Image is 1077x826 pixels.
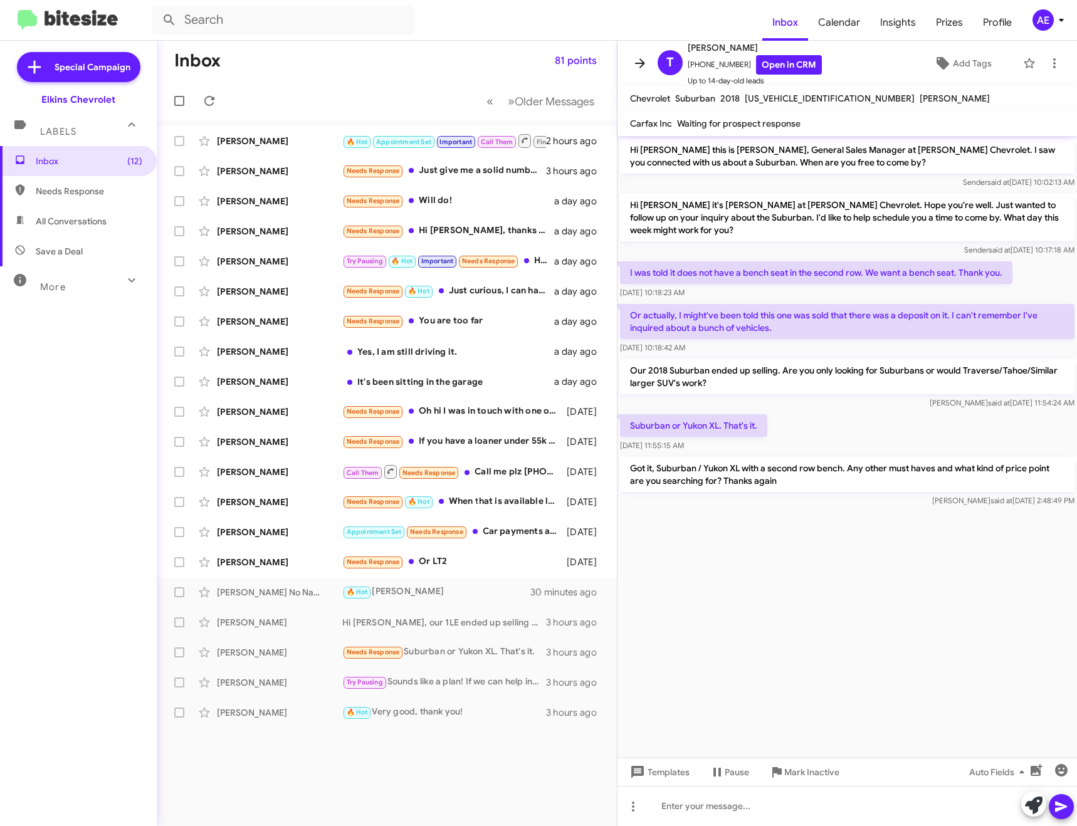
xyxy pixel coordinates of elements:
[217,165,342,177] div: [PERSON_NAME]
[40,126,76,137] span: Labels
[554,315,607,328] div: a day ago
[217,586,342,599] div: [PERSON_NAME] No Name
[700,761,759,783] button: Pause
[620,304,1074,339] p: Or actually, I might've been told this one was sold that there was a deposit on it. I can't remem...
[217,616,342,629] div: [PERSON_NAME]
[342,525,564,539] div: Car payments are outrageously high and I'm not interested in high car payments because I have bad...
[217,646,342,659] div: [PERSON_NAME]
[932,496,1074,505] span: [PERSON_NAME] [DATE] 2:48:49 PM
[391,257,412,265] span: 🔥 Hot
[620,441,684,450] span: [DATE] 11:55:15 AM
[342,345,554,358] div: Yes, I am still driving it.
[342,675,546,689] div: Sounds like a plan! If we can help in the mean time, please let me know.
[36,245,83,258] span: Save a Deal
[55,61,130,73] span: Special Campaign
[554,195,607,207] div: a day ago
[555,50,597,72] span: 81 points
[620,359,1074,394] p: Our 2018 Suburban ended up selling. Are you only looking for Suburbans or would Traverse/Tahoe/Si...
[217,706,342,719] div: [PERSON_NAME]
[990,496,1012,505] span: said at
[342,616,546,629] div: Hi [PERSON_NAME], our 1LE ended up selling last night. If we can assist with anything else, pleas...
[17,52,140,82] a: Special Campaign
[217,345,342,358] div: [PERSON_NAME]
[342,133,546,149] div: Inbound Call
[342,284,554,298] div: Just curious, I can have the fender fixed
[554,225,607,238] div: a day ago
[688,55,822,75] span: [PHONE_NUMBER]
[462,257,515,265] span: Needs Response
[217,195,342,207] div: [PERSON_NAME]
[217,255,342,268] div: [PERSON_NAME]
[620,261,1012,284] p: I was told it does not have a bench seat in the second row. We want a bench seat. Thank you.
[762,4,808,41] a: Inbox
[564,466,607,478] div: [DATE]
[40,281,66,293] span: More
[402,469,456,477] span: Needs Response
[342,555,564,569] div: Or LT2
[347,498,400,506] span: Needs Response
[174,51,221,71] h1: Inbox
[217,496,342,508] div: [PERSON_NAME]
[347,167,400,175] span: Needs Response
[217,436,342,448] div: [PERSON_NAME]
[973,4,1022,41] a: Profile
[479,88,501,114] button: Previous
[410,528,463,536] span: Needs Response
[217,676,342,689] div: [PERSON_NAME]
[347,469,379,477] span: Call Them
[926,4,973,41] a: Prizes
[908,52,1017,75] button: Add Tags
[759,761,849,783] button: Mark Inactive
[408,498,429,506] span: 🔥 Hot
[376,138,431,146] span: Appointment Set
[564,496,607,508] div: [DATE]
[480,88,602,114] nav: Page navigation example
[987,177,1009,187] span: said at
[617,761,700,783] button: Templates
[620,288,685,297] span: [DATE] 10:18:23 AM
[630,118,672,129] span: Carfax Inc
[347,708,368,716] span: 🔥 Hot
[545,50,607,72] button: 81 points
[347,407,400,416] span: Needs Response
[554,285,607,298] div: a day ago
[217,285,342,298] div: [PERSON_NAME]
[515,95,594,108] span: Older Messages
[537,138,564,146] span: Finished
[342,314,554,328] div: You are too far
[546,706,607,719] div: 3 hours ago
[532,586,607,599] div: 30 minutes ago
[347,528,402,536] span: Appointment Set
[930,398,1074,407] span: [PERSON_NAME] [DATE] 11:54:24 AM
[486,93,493,109] span: «
[564,556,607,568] div: [DATE]
[342,494,564,509] div: When that is available let me know
[756,55,822,75] a: Open in CRM
[546,135,607,147] div: 2 hours ago
[127,155,142,167] span: (12)
[964,245,1074,254] span: Sender [DATE] 10:17:18 AM
[620,139,1074,174] p: Hi [PERSON_NAME] this is [PERSON_NAME], General Sales Manager at [PERSON_NAME] Chevrolet. I saw y...
[688,75,822,87] span: Up to 14-day-old leads
[342,164,546,178] div: Just give me a solid number I normally trade for for 5,000 a year for vehicle I mean if you can g...
[342,375,554,388] div: It's been sitting in the garage
[808,4,870,41] a: Calendar
[963,177,1074,187] span: Sender [DATE] 10:02:13 AM
[347,317,400,325] span: Needs Response
[1032,9,1054,31] div: AE
[217,375,342,388] div: [PERSON_NAME]
[546,165,607,177] div: 3 hours ago
[564,436,607,448] div: [DATE]
[620,194,1074,241] p: Hi [PERSON_NAME] it's [PERSON_NAME] at [PERSON_NAME] Chevrolet. Hope you're well. Just wanted to ...
[347,197,400,205] span: Needs Response
[554,255,607,268] div: a day ago
[36,215,107,227] span: All Conversations
[1022,9,1063,31] button: AE
[620,457,1074,492] p: Got it, Suburban / Yukon XL with a second row bench. Any other must haves and what kind of price ...
[564,405,607,418] div: [DATE]
[677,118,801,129] span: Waiting for prospect response
[217,405,342,418] div: [PERSON_NAME]
[508,93,515,109] span: »
[628,761,690,783] span: Templates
